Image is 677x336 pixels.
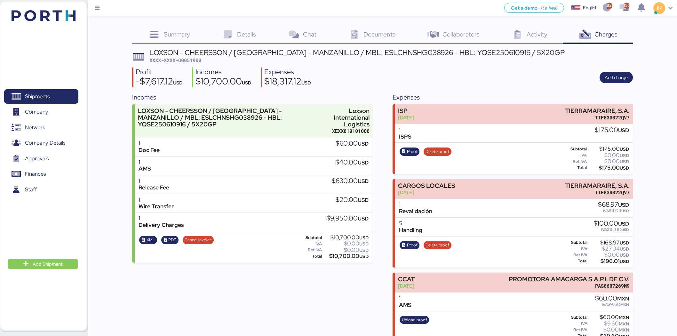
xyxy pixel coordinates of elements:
[619,321,629,327] span: MXN
[589,315,629,320] div: $60.00
[398,114,414,121] div: [DATE]
[25,123,45,132] span: Network
[164,30,190,38] span: Summary
[399,227,422,234] div: Handling
[399,201,432,208] div: 1
[4,151,78,166] a: Approvals
[583,4,598,11] div: English
[602,302,608,307] span: IVA
[398,276,415,283] div: CCAT
[620,240,629,246] span: USD
[398,283,415,289] div: [DATE]
[407,148,418,155] span: Proof
[147,236,155,244] span: XML
[400,241,419,249] button: Proof
[560,159,587,164] div: Ret IVA
[589,321,629,326] div: $9.60
[399,295,411,302] div: 1
[132,92,372,102] div: Incomes
[560,321,587,326] div: IVA
[4,105,78,119] a: Company
[332,178,369,185] div: $630.00
[424,148,451,156] button: Delete proof
[139,236,157,244] button: XML
[399,127,411,133] div: 1
[25,92,50,101] span: Shipments
[139,222,184,228] div: Delivery Charges
[139,147,160,154] div: Doc Fee
[393,92,633,102] div: Expenses
[618,220,629,227] span: USD
[92,3,103,14] button: Menu
[4,167,78,181] a: Finances
[264,68,311,77] div: Expenses
[588,153,629,158] div: $0.00
[139,196,174,203] div: 1
[560,165,587,170] div: Total
[138,108,324,128] div: LOXSON - CHEERSSON / [GEOGRAPHIC_DATA] - MANZANILLO / MBL: ESLCHNSHG038926 - HBL: YQSE250610916 /...
[136,68,183,77] div: Profit
[620,246,629,252] span: USD
[299,236,322,240] div: Subtotal
[185,236,212,244] span: Cancel invoice
[326,215,369,222] div: $9,950.00
[136,77,183,88] div: -$7,617.12
[593,227,629,232] div: $16.00
[264,77,311,88] div: $18,317.12
[25,169,46,179] span: Finances
[139,178,169,184] div: 1
[620,259,629,264] span: USD
[560,247,588,251] div: IVA
[4,89,78,104] a: Shipments
[565,189,630,196] div: TIE830322QV7
[595,302,629,307] div: $9.60
[299,242,322,246] div: IVA
[600,72,633,83] button: Add charge
[168,236,176,244] span: PDF
[598,208,629,213] div: $11.04
[4,120,78,135] a: Network
[593,220,629,227] div: $100.00
[25,185,37,194] span: Staff
[595,295,629,302] div: $60.00
[363,30,395,38] span: Documents
[588,165,629,170] div: $175.00
[139,140,160,147] div: 1
[588,159,629,164] div: $0.00
[620,252,629,258] span: USD
[407,242,418,249] span: Proof
[400,316,429,324] button: Upload proof
[560,328,587,332] div: Ret IVA
[620,146,629,152] span: USD
[299,254,322,259] div: Total
[8,259,78,269] button: Add Shipment
[358,159,369,166] span: USD
[594,30,617,38] span: Charges
[589,246,629,251] div: $27.04
[358,215,369,222] span: USD
[139,159,151,166] div: 1
[620,159,629,164] span: USD
[323,254,369,259] div: $10,700.00
[565,182,630,189] div: TIERRAMARAIRE, S.A.
[359,253,369,259] span: USD
[603,208,609,213] span: IVA
[25,107,48,116] span: Company
[527,30,547,38] span: Activity
[619,327,629,333] span: MXN
[589,327,629,332] div: $0.00
[560,259,588,263] div: Total
[595,127,629,134] div: $175.00
[621,208,629,213] span: USD
[195,68,251,77] div: Incomes
[359,241,369,247] span: USD
[442,30,480,38] span: Collaborators
[426,242,449,249] span: Delete proof
[589,259,629,264] div: $196.01
[327,108,369,128] div: Loxson International Logistics
[620,165,629,171] span: USD
[359,235,369,241] span: USD
[303,30,316,38] span: Chat
[619,315,629,320] span: MXN
[402,316,427,324] span: Upload proof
